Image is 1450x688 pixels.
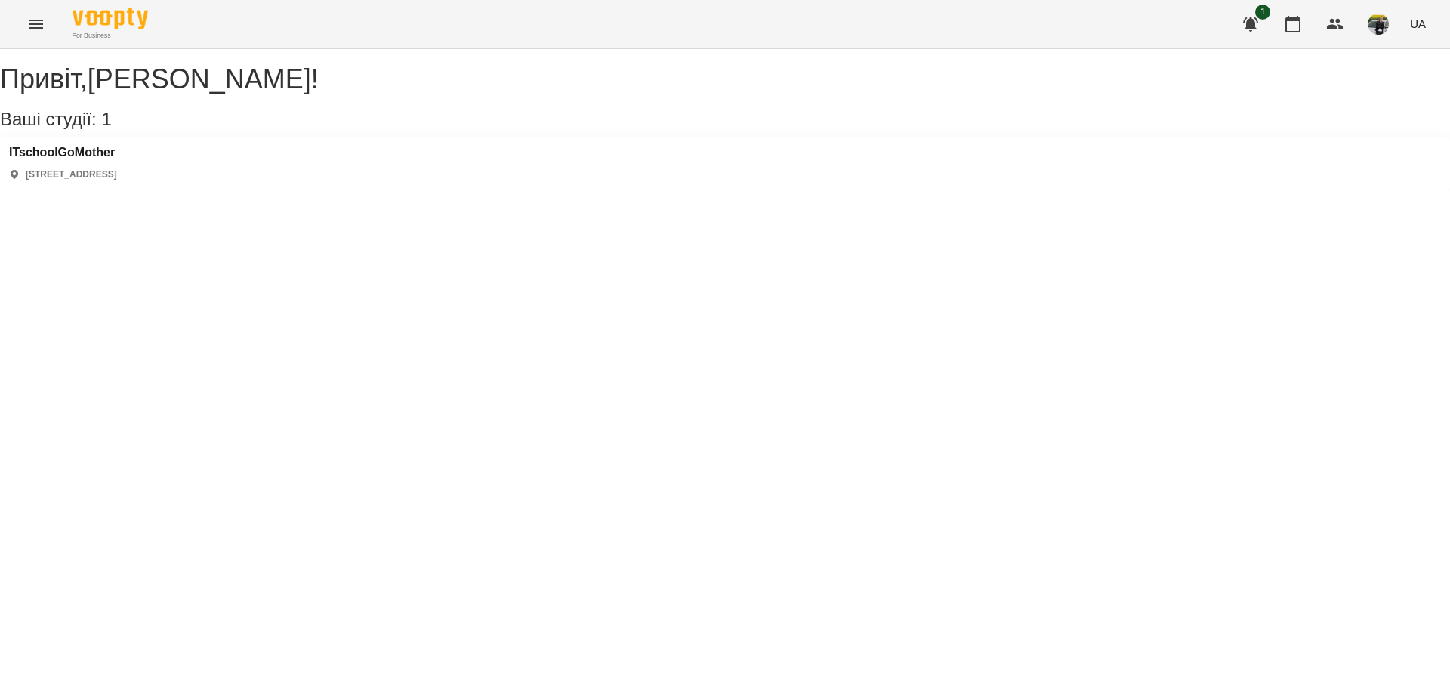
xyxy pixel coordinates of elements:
img: Voopty Logo [72,8,148,29]
a: ITschoolGoMother [9,146,117,159]
span: 1 [1255,5,1270,20]
span: For Business [72,31,148,41]
span: UA [1410,16,1426,32]
button: UA [1404,10,1432,38]
p: [STREET_ADDRESS] [26,168,117,181]
button: Menu [18,6,54,42]
img: a92d573242819302f0c564e2a9a4b79e.jpg [1368,14,1389,35]
span: 1 [101,109,111,129]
